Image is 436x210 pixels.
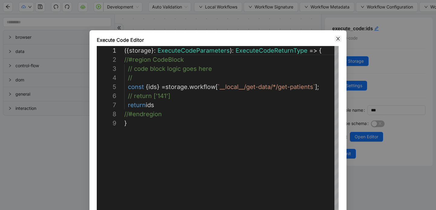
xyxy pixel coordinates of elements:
button: Close [335,35,341,42]
span: storage [129,47,151,54]
span: close [336,36,340,41]
span: storage [165,83,187,90]
span: // return ['141'] [128,92,170,100]
div: 7 [97,100,116,110]
textarea: Editor content;Press Alt+F1 for Accessibility Options. [124,46,125,55]
span: // [128,74,132,81]
span: } [157,83,160,90]
span: ({ [124,47,129,54]
div: 3 [97,64,116,73]
span: => [309,47,317,54]
span: ids [146,101,154,109]
span: } [124,120,127,127]
span: workflow [189,83,216,90]
span: `__local__/get-data/*/get-patients` [218,83,315,90]
span: return [128,101,146,109]
span: const [128,83,144,90]
span: [ [216,83,218,90]
div: 2 [97,55,116,64]
span: = [161,83,165,90]
div: 8 [97,110,116,119]
span: { [319,47,322,54]
span: ExecuteCodeParameters [158,47,230,54]
span: ids [148,83,157,90]
span: //#endregion [124,110,162,118]
span: { [146,83,148,90]
div: 9 [97,119,116,128]
span: }: [151,47,156,54]
span: . [187,83,189,90]
div: 4 [97,73,116,82]
span: // code block logic goes here [128,65,212,72]
div: 6 [97,91,116,100]
span: ]; [315,83,319,90]
span: //#region CodeBlock [124,56,184,63]
div: 5 [97,82,116,91]
span: ): [230,47,234,54]
div: Execute Code Editor [97,36,339,44]
span: ExecuteCodeReturnType [236,47,307,54]
div: 1 [97,46,116,55]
